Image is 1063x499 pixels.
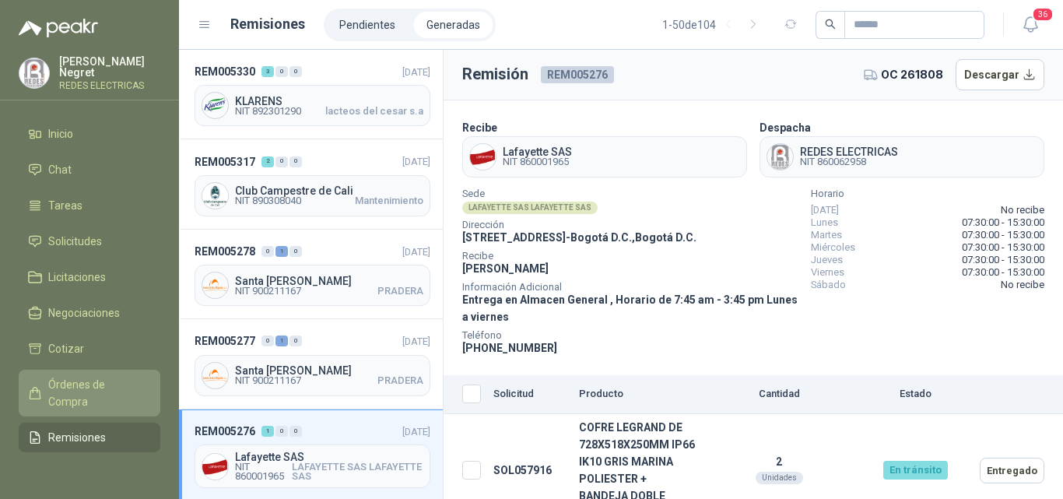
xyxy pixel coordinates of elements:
[19,370,160,416] a: Órdenes de Compra
[48,269,106,286] span: Licitaciones
[462,293,798,323] span: Entrega en Almacen General , Horario de 7:45 am - 3:45 pm Lunes a viernes
[230,13,305,35] h1: Remisiones
[261,246,274,257] div: 0
[195,243,255,260] span: REM005278
[1001,279,1044,291] span: No recibe
[825,19,836,30] span: search
[275,246,288,257] div: 1
[462,202,598,214] div: LAFAYETTE SAS LAFAYETTE SAS
[402,426,430,438] span: [DATE]
[261,336,274,346] div: 0
[462,342,557,354] span: [PHONE_NUMBER]
[811,279,846,291] span: Sábado
[462,190,798,198] span: Sede
[235,376,301,385] span: NIT 900211167
[811,216,838,229] span: Lunes
[327,12,408,38] a: Pendientes
[235,276,423,286] span: Santa [PERSON_NAME]
[767,144,793,170] img: Company Logo
[289,156,302,167] div: 0
[377,376,423,385] span: PRADERA
[19,191,160,220] a: Tareas
[19,262,160,292] a: Licitaciones
[202,93,228,118] img: Company Logo
[662,12,766,37] div: 1 - 50 de 104
[19,298,160,328] a: Negociaciones
[19,19,98,37] img: Logo peakr
[444,375,487,414] th: Seleccionar/deseleccionar
[800,146,898,157] span: REDES ELECTRICAS
[202,363,228,388] img: Company Logo
[462,231,696,244] span: [STREET_ADDRESS] - Bogotá D.C. , Bogotá D.C.
[48,340,84,357] span: Cotizar
[962,241,1044,254] span: 07:30:00 - 15:30:00
[235,462,292,481] span: NIT 860001965
[402,66,430,78] span: [DATE]
[462,283,798,291] span: Información Adicional
[289,246,302,257] div: 0
[48,197,82,214] span: Tareas
[462,121,497,134] b: Recibe
[573,375,701,414] th: Producto
[179,50,443,139] a: REM005330300[DATE] Company LogoKLARENSNIT 892301290lacteos del cesar s.a
[19,423,160,452] a: Remisiones
[292,462,423,481] span: LAFAYETTE SAS LAFAYETTE SAS
[275,66,288,77] div: 0
[275,336,288,346] div: 1
[59,56,160,78] p: [PERSON_NAME] Negret
[962,229,1044,241] span: 07:30:00 - 15:30:00
[756,472,803,484] div: Unidades
[811,204,839,216] span: [DATE]
[1016,11,1044,39] button: 36
[462,62,528,86] h3: Remisión
[275,156,288,167] div: 0
[235,107,301,116] span: NIT 892301290
[541,66,614,83] span: REM005276
[48,161,72,178] span: Chat
[275,426,288,437] div: 0
[811,229,842,241] span: Martes
[179,319,443,409] a: REM005277010[DATE] Company LogoSanta [PERSON_NAME]NIT 900211167PRADERA
[1032,7,1054,22] span: 36
[402,246,430,258] span: [DATE]
[503,157,572,167] span: NIT 860001965
[811,190,1044,198] span: Horario
[462,332,798,339] span: Teléfono
[235,185,423,196] span: Club Campestre de Cali
[355,196,423,206] span: Mantenimiento
[962,266,1044,279] span: 07:30:00 - 15:30:00
[202,183,228,209] img: Company Logo
[325,107,423,116] span: lacteos del cesar s.a
[1001,204,1044,216] span: No recibe
[811,266,844,279] span: Viernes
[19,459,160,488] a: Configuración
[377,286,423,296] span: PRADERA
[202,454,228,480] img: Company Logo
[402,156,430,167] span: [DATE]
[195,423,255,440] span: REM005276
[811,254,843,266] span: Jueves
[261,426,274,437] div: 1
[59,81,160,90] p: REDES ELECTRICAS
[235,286,301,296] span: NIT 900211167
[462,252,798,260] span: Recibe
[179,230,443,319] a: REM005278010[DATE] Company LogoSanta [PERSON_NAME]NIT 900211167PRADERA
[179,139,443,229] a: REM005317200[DATE] Company LogoClub Campestre de CaliNIT 890308040Mantenimiento
[402,336,430,347] span: [DATE]
[235,96,423,107] span: KLARENS
[414,12,493,38] li: Generadas
[487,375,573,414] th: Solicitud
[800,157,898,167] span: NIT 860062958
[701,375,857,414] th: Cantidad
[883,461,948,480] div: En tránsito
[289,66,302,77] div: 0
[470,144,496,170] img: Company Logo
[202,272,228,298] img: Company Logo
[503,146,572,157] span: Lafayette SAS
[962,216,1044,229] span: 07:30:00 - 15:30:00
[811,241,855,254] span: Miércoles
[857,375,974,414] th: Estado
[462,221,798,229] span: Dirección
[235,365,423,376] span: Santa [PERSON_NAME]
[462,262,549,275] span: [PERSON_NAME]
